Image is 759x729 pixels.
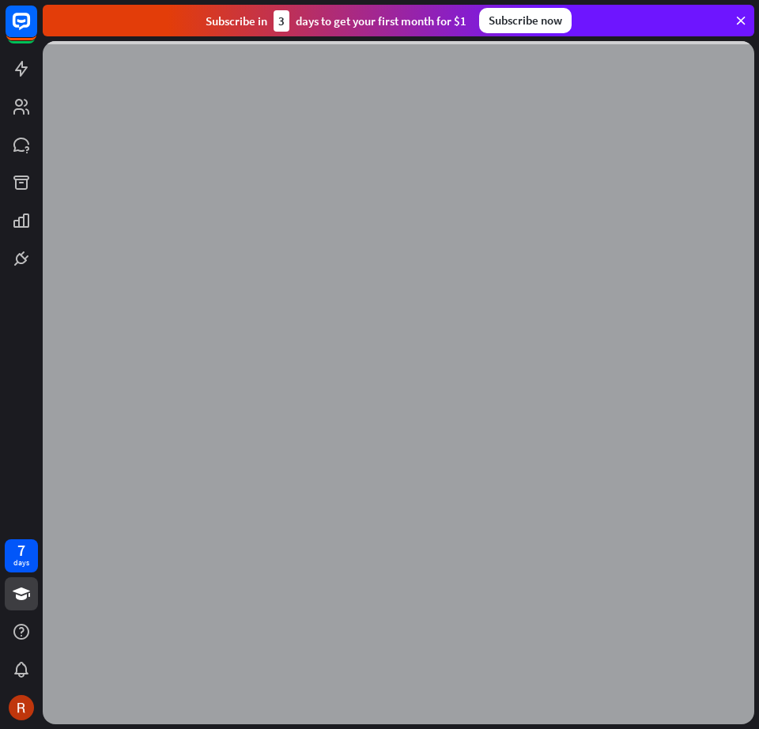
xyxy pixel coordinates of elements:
[17,543,25,557] div: 7
[206,10,466,32] div: Subscribe in days to get your first month for $1
[274,10,289,32] div: 3
[479,8,572,33] div: Subscribe now
[5,539,38,572] a: 7 days
[13,557,29,568] div: days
